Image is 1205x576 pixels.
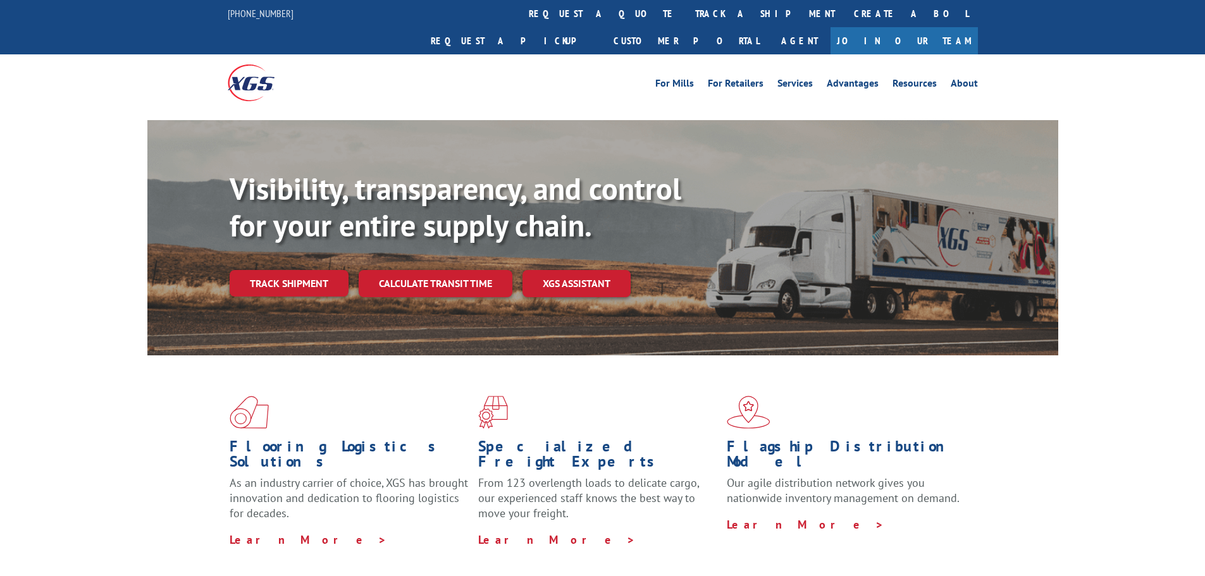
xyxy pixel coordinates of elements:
h1: Flagship Distribution Model [727,439,966,475]
h1: Specialized Freight Experts [478,439,717,475]
a: Learn More > [727,517,884,532]
a: [PHONE_NUMBER] [228,7,294,20]
a: Advantages [827,78,879,92]
a: Calculate transit time [359,270,512,297]
p: From 123 overlength loads to delicate cargo, our experienced staff knows the best way to move you... [478,475,717,532]
img: xgs-icon-total-supply-chain-intelligence-red [230,396,269,429]
a: Join Our Team [831,27,978,54]
a: Request a pickup [421,27,604,54]
h1: Flooring Logistics Solutions [230,439,469,475]
a: XGS ASSISTANT [522,270,631,297]
a: Customer Portal [604,27,769,54]
a: Learn More > [478,532,636,547]
span: Our agile distribution network gives you nationwide inventory management on demand. [727,475,960,505]
a: About [951,78,978,92]
a: For Retailers [708,78,763,92]
span: As an industry carrier of choice, XGS has brought innovation and dedication to flooring logistics... [230,475,468,520]
img: xgs-icon-flagship-distribution-model-red [727,396,770,429]
a: Resources [893,78,937,92]
a: Track shipment [230,270,349,297]
a: Learn More > [230,532,387,547]
a: Services [777,78,813,92]
a: For Mills [655,78,694,92]
b: Visibility, transparency, and control for your entire supply chain. [230,169,681,245]
img: xgs-icon-focused-on-flooring-red [478,396,508,429]
a: Agent [769,27,831,54]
